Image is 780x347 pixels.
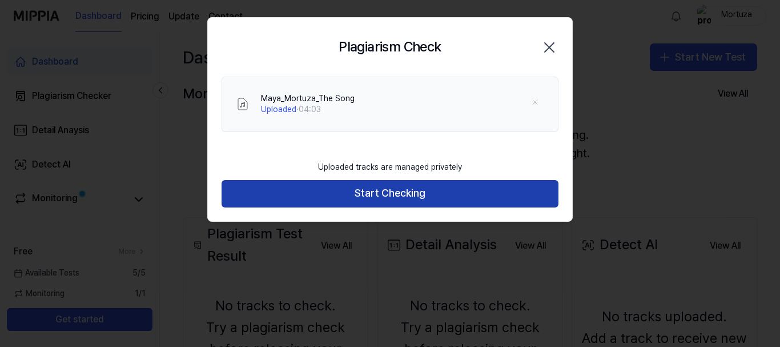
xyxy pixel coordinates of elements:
div: Uploaded tracks are managed privately [311,155,469,180]
img: File Select [236,97,250,111]
h2: Plagiarism Check [339,36,441,58]
span: Uploaded [261,105,296,114]
button: Start Checking [222,180,558,208]
div: · 04:03 [261,104,355,115]
div: Maya_Mortuza_The Song [261,93,355,105]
